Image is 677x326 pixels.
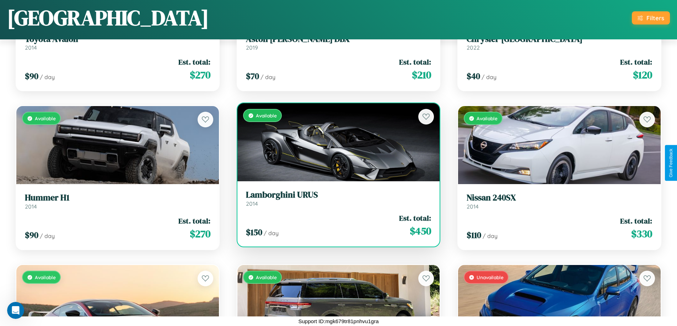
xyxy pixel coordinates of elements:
span: $ 110 [467,229,481,241]
h3: Nissan 240SX [467,193,652,203]
span: $ 210 [412,68,431,82]
span: 2014 [25,203,37,210]
span: Available [477,115,498,121]
span: Est. total: [178,216,210,226]
span: Est. total: [620,57,652,67]
span: Est. total: [178,57,210,67]
p: Support ID: mgk679tr81pnhvu1gra [299,316,379,326]
a: Lamborghini URUS2014 [246,190,431,207]
h1: [GEOGRAPHIC_DATA] [7,3,209,32]
a: Chrysler [GEOGRAPHIC_DATA]2022 [467,34,652,51]
iframe: Intercom live chat [7,302,24,319]
span: 2014 [467,203,479,210]
span: Unavailable [477,274,504,280]
span: Available [35,115,56,121]
span: $ 270 [190,227,210,241]
a: Aston [PERSON_NAME] DBX2019 [246,34,431,51]
span: 2014 [25,44,37,51]
a: Nissan 240SX2014 [467,193,652,210]
span: Est. total: [399,213,431,223]
span: $ 150 [246,226,262,238]
h3: Lamborghini URUS [246,190,431,200]
span: $ 40 [467,70,480,82]
span: $ 270 [190,68,210,82]
h3: Aston [PERSON_NAME] DBX [246,34,431,44]
span: $ 90 [25,70,38,82]
span: / day [482,73,496,81]
span: Available [256,274,277,280]
span: $ 450 [410,224,431,238]
button: Filters [632,11,670,24]
span: 2014 [246,200,258,207]
span: Est. total: [620,216,652,226]
span: Est. total: [399,57,431,67]
span: 2019 [246,44,258,51]
span: / day [260,73,275,81]
span: $ 90 [25,229,38,241]
span: $ 120 [633,68,652,82]
span: 2022 [467,44,480,51]
div: Give Feedback [668,149,673,177]
span: $ 70 [246,70,259,82]
span: Available [256,112,277,118]
span: $ 330 [631,227,652,241]
span: / day [483,232,498,239]
div: Filters [646,14,664,22]
a: Hummer H12014 [25,193,210,210]
span: / day [40,73,55,81]
span: / day [264,230,279,237]
h3: Chrysler [GEOGRAPHIC_DATA] [467,34,652,44]
span: / day [40,232,55,239]
span: Available [35,274,56,280]
h3: Hummer H1 [25,193,210,203]
a: Toyota Avalon2014 [25,34,210,51]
